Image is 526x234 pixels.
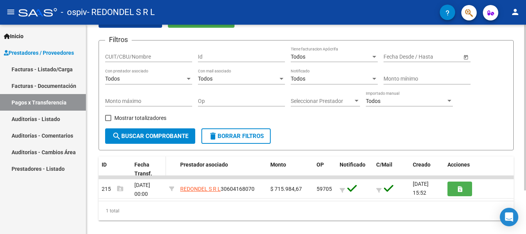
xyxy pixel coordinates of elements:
div: Open Intercom Messenger [500,208,518,226]
mat-icon: delete [208,131,218,141]
span: REDONDEL S R L [180,186,221,192]
span: Todos [105,76,120,82]
span: Todos [291,76,305,82]
datatable-header-cell: OP [313,157,337,182]
span: ID [102,162,107,168]
span: Prestadores / Proveedores [4,49,74,57]
span: 30604168070 [180,186,255,192]
span: - ospiv [61,4,87,21]
button: Buscar Comprobante [105,128,195,144]
datatable-header-cell: Creado [410,157,444,182]
input: Fecha fin [418,54,456,60]
span: Todos [366,98,380,104]
mat-icon: search [112,131,121,141]
span: C/Mail [376,162,392,168]
mat-icon: person [511,7,520,17]
datatable-header-cell: Acciones [444,157,514,182]
span: [DATE] 00:00 [134,182,150,197]
h3: Filtros [105,34,132,45]
datatable-header-cell: Prestador asociado [177,157,267,182]
span: Fecha Transf. [134,162,152,177]
input: Fecha inicio [384,54,412,60]
span: Todos [198,76,213,82]
span: OP [317,162,324,168]
span: 59705 [317,186,332,192]
datatable-header-cell: Fecha Transf. [131,157,166,182]
span: Borrar Filtros [208,133,264,140]
span: Buscar Comprobante [112,133,188,140]
datatable-header-cell: Monto [267,157,313,182]
span: - REDONDEL S R L [87,4,155,21]
mat-icon: menu [6,7,15,17]
span: Prestador asociado [180,162,228,168]
div: 1 total [99,201,514,221]
span: $ 715.984,67 [270,186,302,192]
button: Open calendar [462,53,470,61]
span: Todos [291,54,305,60]
span: Creado [413,162,431,168]
span: [DATE] 15:52 [413,181,429,196]
span: Monto [270,162,286,168]
span: Seleccionar Prestador [291,98,353,104]
span: Mostrar totalizadores [114,113,166,123]
datatable-header-cell: C/Mail [373,157,410,182]
span: Inicio [4,32,23,40]
button: Borrar Filtros [201,128,271,144]
span: Notificado [340,162,365,168]
span: 215 [102,186,123,192]
datatable-header-cell: ID [99,157,131,182]
span: Acciones [447,162,470,168]
datatable-header-cell: Notificado [337,157,373,182]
